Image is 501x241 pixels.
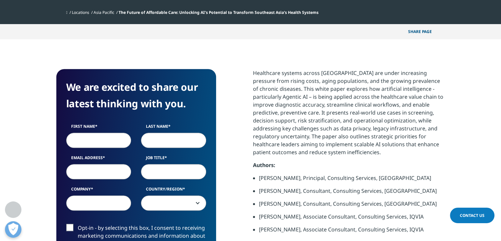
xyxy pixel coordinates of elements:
[66,123,131,133] label: First Name
[66,186,131,195] label: Company
[259,200,445,213] li: [PERSON_NAME], Consultant, Consulting Services, [GEOGRAPHIC_DATA]
[259,213,445,225] li: [PERSON_NAME], Associate Consultant, Consulting Services, IQVIA
[141,186,206,195] label: Country/Region
[94,10,114,15] a: Asia Pacific
[141,123,206,133] label: Last Name
[259,225,445,238] li: [PERSON_NAME], Associate Consultant, Consulting Services, IQVIA
[450,208,494,223] a: Contact Us
[141,155,206,164] label: Job Title
[259,174,445,187] li: [PERSON_NAME], Principal, Consulting Services, [GEOGRAPHIC_DATA]
[253,69,445,161] p: Healthcare systems across [GEOGRAPHIC_DATA] are under increasing pressure from rising costs, agin...
[403,24,445,39] button: Share PAGEShare PAGE
[66,155,131,164] label: Email Address
[72,10,89,15] a: Locations
[460,213,485,218] span: Contact Us
[5,221,21,238] button: Open Preferences
[119,10,319,15] span: The Future of Affordable Care: Unlocking AI's Potential to Transform Southeast Asia's Health Systems
[259,187,445,200] li: [PERSON_NAME], Consultant, Consulting Services, [GEOGRAPHIC_DATA]
[253,161,275,169] strong: Authors:
[403,24,445,39] p: Share PAGE
[66,79,206,112] h4: We are excited to share our latest thinking with you.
